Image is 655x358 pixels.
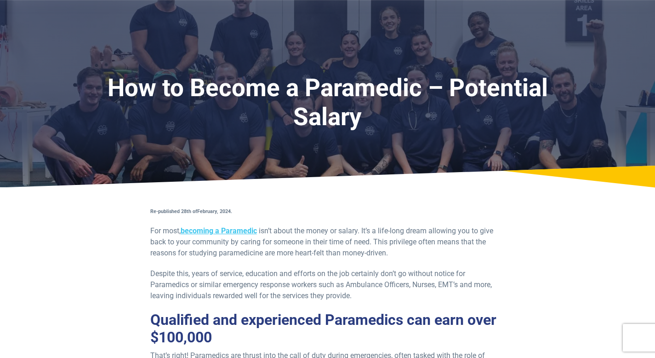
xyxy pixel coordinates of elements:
[181,226,257,235] a: becoming a Paramedic
[150,225,505,259] p: For most, isn’t about the money or salary. It’s a life-long dream allowing you to give back to yo...
[150,208,232,214] strong: Re-published 28th of , 2024.
[91,74,565,132] h1: How to Become a Paramedic – Potential Salary
[150,268,505,301] p: Despite this, years of service, education and efforts on the job certainly don’t go without notic...
[150,311,505,346] h2: Qualified and experienced Paramedics can earn over $100,000
[197,208,217,214] b: February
